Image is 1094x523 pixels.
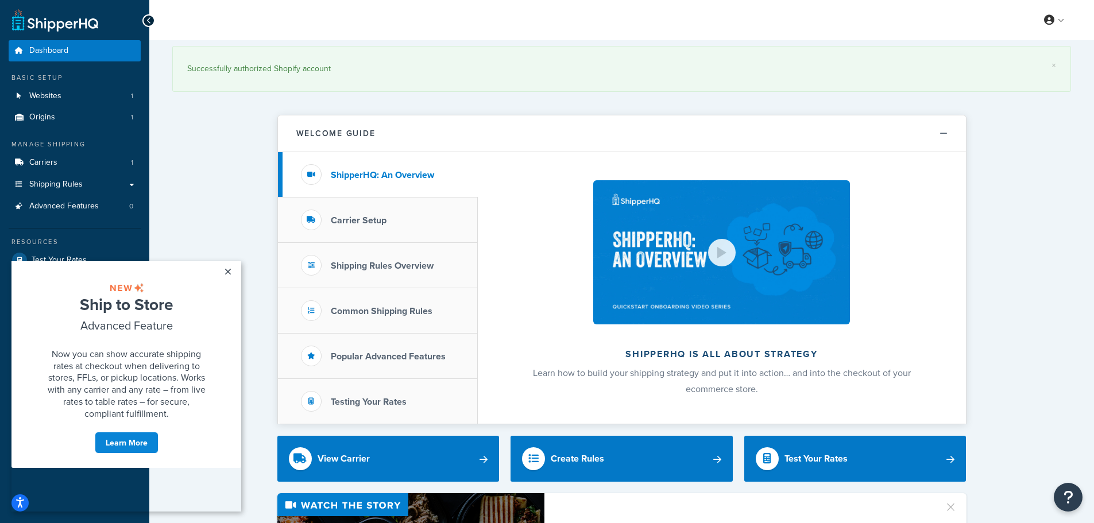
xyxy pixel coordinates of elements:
h3: Popular Advanced Features [331,351,446,362]
a: Marketplace [9,271,141,292]
span: 1 [131,91,133,101]
a: Help Docs [9,313,141,334]
div: Create Rules [551,451,604,467]
span: Test Your Rates [32,255,87,265]
button: Open Resource Center [1054,483,1083,512]
a: View Carrier [277,436,500,482]
h3: Shipping Rules Overview [331,261,434,271]
span: 1 [131,113,133,122]
span: Shipping Rules [29,180,83,189]
div: Successfully authorized Shopify account [187,61,1056,77]
li: Websites [9,86,141,107]
a: Create Rules [511,436,733,482]
h2: ShipperHQ is all about strategy [508,349,935,359]
span: Advanced Feature [69,56,161,72]
a: × [1052,61,1056,70]
a: Dashboard [9,40,141,61]
span: Dashboard [29,46,68,56]
span: Origins [29,113,55,122]
img: ShipperHQ is all about strategy [593,180,849,324]
a: Carriers1 [9,152,141,173]
span: Websites [29,91,61,101]
h3: Carrier Setup [331,215,386,226]
h3: ShipperHQ: An Overview [331,170,434,180]
a: Advanced Features0 [9,196,141,217]
li: Carriers [9,152,141,173]
li: Origins [9,107,141,128]
a: Test Your Rates [9,250,141,270]
a: Analytics [9,292,141,313]
a: Test Your Rates [744,436,967,482]
h2: Welcome Guide [296,129,376,138]
a: Shipping Rules [9,174,141,195]
a: Learn More [83,171,147,192]
div: Basic Setup [9,73,141,83]
a: Websites1 [9,86,141,107]
a: Origins1 [9,107,141,128]
div: Manage Shipping [9,140,141,149]
div: Test Your Rates [784,451,848,467]
h3: Common Shipping Rules [331,306,432,316]
div: View Carrier [318,451,370,467]
li: Advanced Features [9,196,141,217]
span: Carriers [29,158,57,168]
button: Welcome Guide [278,115,966,152]
div: Resources [9,237,141,247]
span: 1 [131,158,133,168]
span: Now you can show accurate shipping rates at checkout when delivering to stores, FFLs, or pickup l... [36,86,194,158]
span: 0 [129,202,133,211]
h3: Testing Your Rates [331,397,407,407]
span: Ship to Store [68,32,161,55]
span: Advanced Features [29,202,99,211]
span: Learn how to build your shipping strategy and put it into action… and into the checkout of your e... [533,366,911,396]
